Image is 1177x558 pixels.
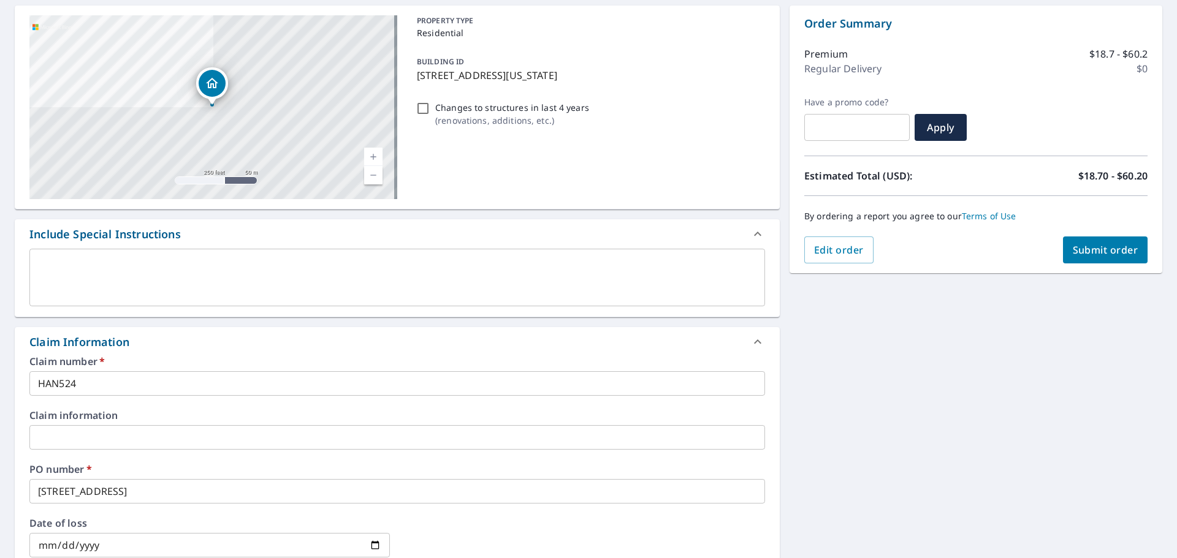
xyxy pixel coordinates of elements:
[29,356,765,366] label: Claim number
[804,168,976,183] p: Estimated Total (USD):
[814,243,864,257] span: Edit order
[15,219,780,249] div: Include Special Instructions
[915,114,967,141] button: Apply
[1078,168,1148,183] p: $18.70 - $60.20
[15,327,780,356] div: Claim Information
[417,56,464,67] p: BUILDING ID
[804,61,882,76] p: Regular Delivery
[804,15,1148,32] p: Order Summary
[196,67,228,105] div: Dropped pin, building 1, Residential property, 1509 Bay Point Dr Virginia Beach, VA 23454
[924,121,957,134] span: Apply
[29,518,390,528] label: Date of loss
[29,464,765,474] label: PO number
[29,410,765,420] label: Claim information
[962,210,1016,222] a: Terms of Use
[1089,47,1148,61] p: $18.7 - $60.2
[29,334,129,350] div: Claim Information
[1063,236,1148,263] button: Submit order
[364,166,383,184] a: Current Level 17, Zoom Out
[29,226,181,243] div: Include Special Instructions
[804,211,1148,222] p: By ordering a report you agree to our
[364,148,383,166] a: Current Level 17, Zoom In
[804,236,874,263] button: Edit order
[435,114,589,127] p: ( renovations, additions, etc. )
[804,97,910,108] label: Have a promo code?
[417,15,760,26] p: PROPERTY TYPE
[804,47,848,61] p: Premium
[435,101,589,114] p: Changes to structures in last 4 years
[417,68,760,83] p: [STREET_ADDRESS][US_STATE]
[1073,243,1138,257] span: Submit order
[417,26,760,39] p: Residential
[1137,61,1148,76] p: $0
